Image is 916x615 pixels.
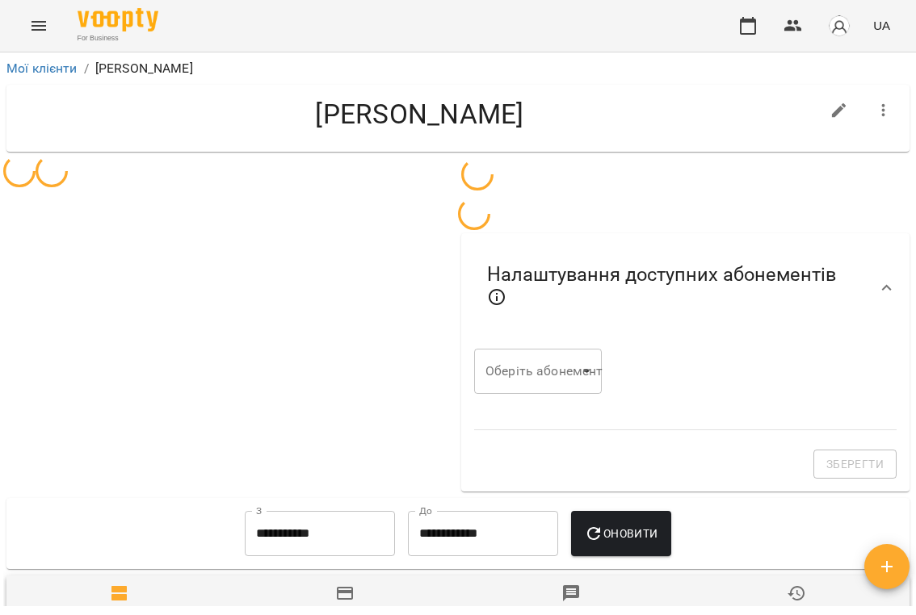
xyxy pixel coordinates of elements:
button: Menu [19,6,58,45]
span: Налаштування доступних абонементів [487,262,855,313]
span: UA [873,17,890,34]
h4: [PERSON_NAME] [19,98,820,131]
div: ​ [474,349,602,394]
li: / [84,59,89,78]
nav: breadcrumb [6,59,910,78]
span: Оновити [584,524,658,543]
span: For Business [78,33,158,44]
img: avatar_s.png [828,15,851,37]
div: Налаштування доступних абонементів [461,233,910,342]
svg: Якщо не обрано жодного, клієнт зможе побачити всі публічні абонементи [487,287,506,307]
button: Оновити [571,511,670,556]
img: Voopty Logo [78,8,158,31]
p: [PERSON_NAME] [95,59,193,78]
button: UA [867,10,897,40]
a: Мої клієнти [6,61,78,76]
